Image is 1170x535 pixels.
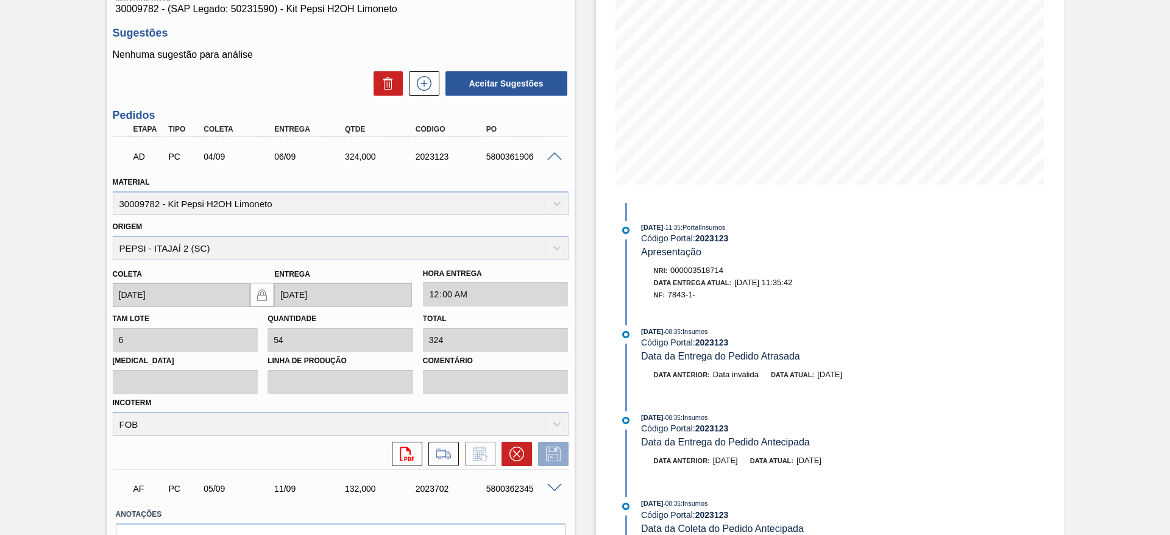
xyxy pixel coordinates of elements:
[681,328,708,335] span: : Insumos
[664,328,681,335] span: - 08:35
[130,143,167,170] div: Aguardando Descarga
[113,49,569,60] p: Nenhuma sugestão para análise
[413,125,492,133] div: Código
[113,109,569,122] h3: Pedidos
[695,510,729,520] strong: 2023123
[641,510,931,520] div: Código Portal:
[654,371,710,378] span: Data anterior:
[200,125,280,133] div: Coleta
[113,270,142,278] label: Coleta
[495,442,532,466] div: Cancelar pedido
[796,456,821,465] span: [DATE]
[116,4,565,15] span: 30009782 - (SAP Legado: 50231590) - Kit Pepsi H2OH Limoneto
[113,283,250,307] input: dd/mm/yyyy
[133,484,164,494] p: AF
[483,484,562,494] div: 5800362345
[274,283,412,307] input: dd/mm/yyyy
[423,352,569,370] label: Comentário
[386,442,422,466] div: Abrir arquivo PDF
[641,224,663,231] span: [DATE]
[654,267,668,274] span: Nri:
[641,523,804,534] span: Data da Coleta do Pedido Antecipada
[342,125,421,133] div: Qtde
[250,283,274,307] button: locked
[681,224,725,231] span: : PortalInsumos
[654,279,732,286] span: Data Entrega Atual:
[200,484,280,494] div: 05/09/2025
[695,423,729,433] strong: 2023123
[641,247,701,257] span: Apresentação
[342,484,421,494] div: 132,000
[274,270,310,278] label: Entrega
[255,288,269,302] img: locked
[268,314,316,323] label: Quantidade
[113,178,150,186] label: Material
[641,328,663,335] span: [DATE]
[713,456,738,465] span: [DATE]
[622,331,629,338] img: atual
[622,417,629,424] img: atual
[817,370,842,379] span: [DATE]
[622,227,629,234] img: atual
[622,503,629,510] img: atual
[113,314,149,323] label: Tam lote
[113,399,152,407] label: Incoterm
[750,457,793,464] span: Data atual:
[668,290,695,299] span: 7843-1-
[641,414,663,421] span: [DATE]
[641,423,931,433] div: Código Portal:
[200,152,280,161] div: 04/09/2025
[439,70,569,97] div: Aceitar Sugestões
[165,152,202,161] div: Pedido de Compra
[483,152,562,161] div: 5800361906
[342,152,421,161] div: 324,000
[113,352,258,370] label: [MEDICAL_DATA]
[532,442,569,466] div: Salvar Pedido
[695,338,729,347] strong: 2023123
[483,125,562,133] div: PO
[641,351,800,361] span: Data da Entrega do Pedido Atrasada
[113,222,143,231] label: Origem
[641,338,931,347] div: Código Portal:
[681,500,708,507] span: : Insumos
[113,27,569,40] h3: Sugestões
[445,71,567,96] button: Aceitar Sugestões
[681,414,708,421] span: : Insumos
[641,500,663,507] span: [DATE]
[271,125,350,133] div: Entrega
[664,500,681,507] span: - 08:35
[664,414,681,421] span: - 08:35
[133,152,164,161] p: AD
[423,314,447,323] label: Total
[367,71,403,96] div: Excluir Sugestões
[654,291,665,299] span: NF:
[165,125,202,133] div: Tipo
[641,437,810,447] span: Data da Entrega do Pedido Antecipada
[423,265,569,283] label: Hora Entrega
[130,475,167,502] div: Aguardando Faturamento
[664,224,681,231] span: - 11:35
[165,484,202,494] div: Pedido de Compra
[413,484,492,494] div: 2023702
[734,278,792,287] span: [DATE] 11:35:42
[403,71,439,96] div: Nova sugestão
[713,370,759,379] span: Data inválida
[670,266,723,275] span: 000003518714
[641,233,931,243] div: Código Portal:
[271,152,350,161] div: 06/09/2025
[130,125,167,133] div: Etapa
[654,457,710,464] span: Data anterior:
[268,352,413,370] label: Linha de Produção
[771,371,814,378] span: Data atual:
[271,484,350,494] div: 11/09/2025
[116,506,565,523] label: Anotações
[422,442,459,466] div: Ir para Composição de Carga
[459,442,495,466] div: Informar alteração no pedido
[695,233,729,243] strong: 2023123
[413,152,492,161] div: 2023123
